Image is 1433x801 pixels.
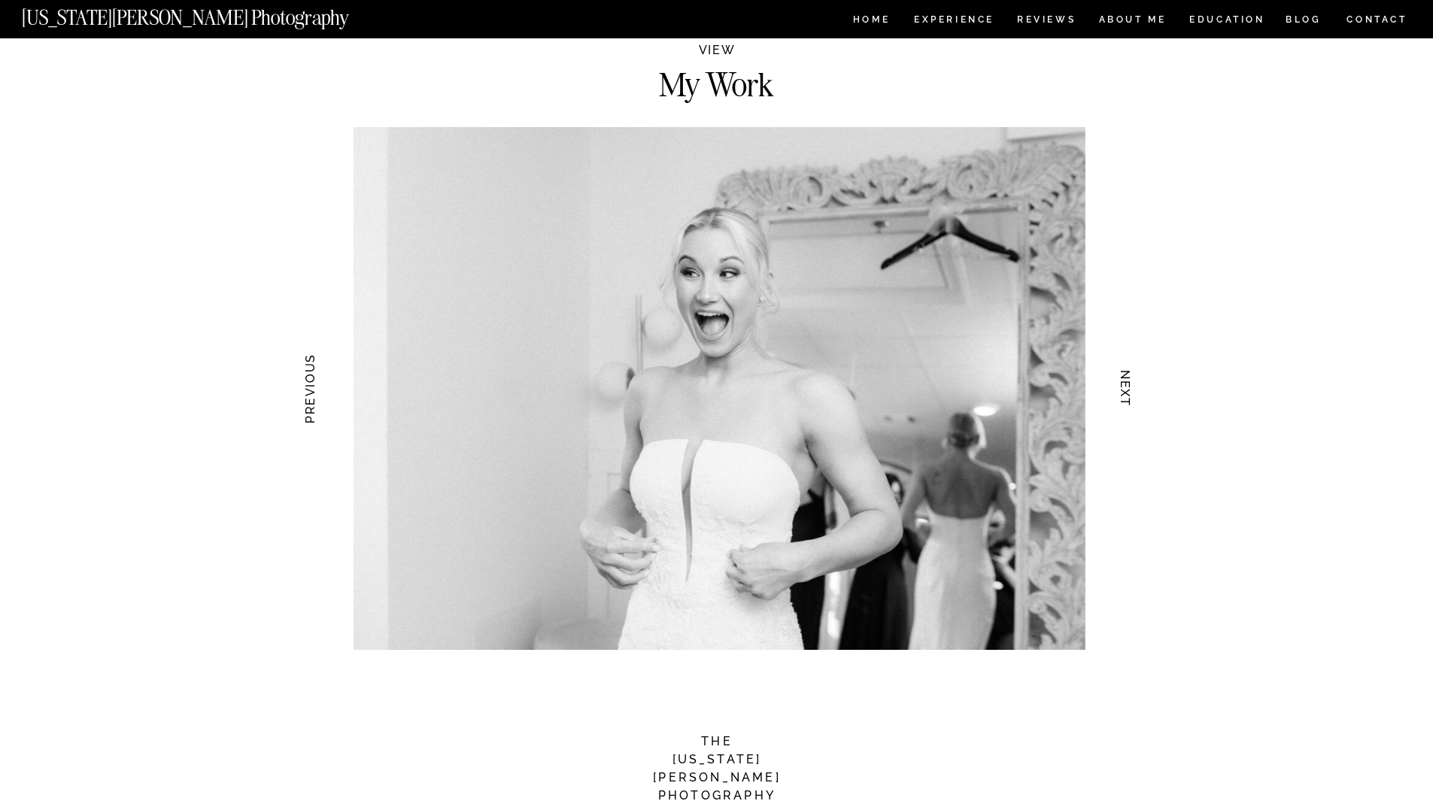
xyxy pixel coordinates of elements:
[22,8,399,20] a: [US_STATE][PERSON_NAME] Photography
[850,15,893,28] a: HOME
[1017,15,1073,28] a: REVIEWS
[301,341,317,436] h3: PREVIOUS
[606,68,828,94] h2: My Work
[681,44,754,62] h2: VIEW
[914,15,993,28] a: Experience
[1117,341,1133,436] h3: NEXT
[1286,15,1322,28] a: BLOG
[1188,15,1267,28] a: EDUCATION
[1346,11,1408,28] a: CONTACT
[1098,15,1167,28] a: ABOUT ME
